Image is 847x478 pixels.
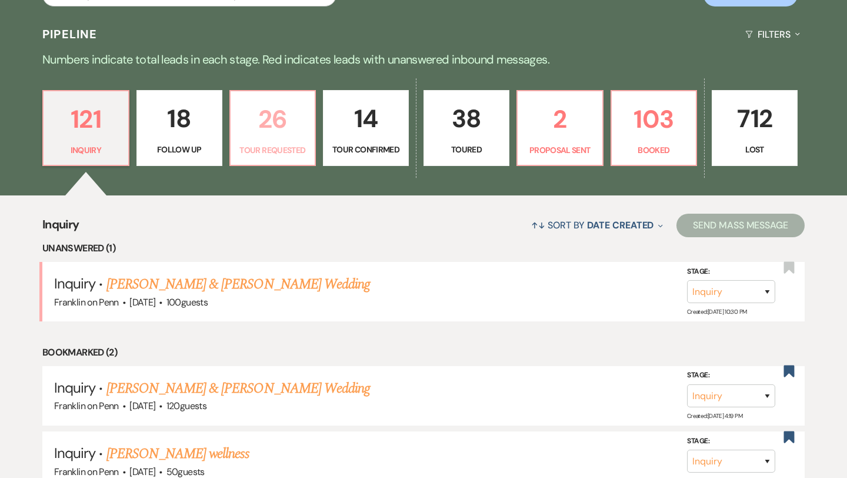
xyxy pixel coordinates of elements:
[106,443,250,464] a: [PERSON_NAME] wellness
[166,466,205,478] span: 50 guests
[687,369,775,382] label: Stage:
[712,90,798,167] a: 712Lost
[516,90,603,167] a: 2Proposal Sent
[526,210,668,241] button: Sort By Date Created
[54,274,95,293] span: Inquiry
[129,296,155,308] span: [DATE]
[525,144,595,157] p: Proposal Sent
[144,99,215,138] p: 18
[42,215,79,241] span: Inquiry
[136,90,222,167] a: 18Follow Up
[323,90,409,167] a: 14Tour Confirmed
[719,143,790,156] p: Lost
[42,241,805,256] li: Unanswered (1)
[42,26,98,42] h3: Pipeline
[54,466,119,478] span: Franklin on Penn
[54,400,119,412] span: Franklin on Penn
[687,308,746,316] span: Created: [DATE] 10:30 PM
[331,143,401,156] p: Tour Confirmed
[106,378,370,399] a: [PERSON_NAME] & [PERSON_NAME] Wedding
[719,99,790,138] p: 712
[229,90,316,167] a: 26Tour Requested
[676,214,805,237] button: Send Mass Message
[106,274,370,295] a: [PERSON_NAME] & [PERSON_NAME] Wedding
[42,345,805,360] li: Bookmarked (2)
[129,400,155,412] span: [DATE]
[531,219,545,231] span: ↑↓
[525,99,595,139] p: 2
[587,219,653,231] span: Date Created
[431,99,502,138] p: 38
[166,400,206,412] span: 120 guests
[741,19,805,50] button: Filters
[687,412,742,420] span: Created: [DATE] 4:19 PM
[423,90,509,167] a: 38Toured
[51,144,121,157] p: Inquiry
[238,144,308,157] p: Tour Requested
[619,144,689,157] p: Booked
[238,99,308,139] p: 26
[54,296,119,308] span: Franklin on Penn
[331,99,401,138] p: 14
[54,444,95,462] span: Inquiry
[42,90,129,167] a: 121Inquiry
[619,99,689,139] p: 103
[687,265,775,278] label: Stage:
[54,379,95,397] span: Inquiry
[687,435,775,448] label: Stage:
[431,143,502,156] p: Toured
[166,296,208,308] span: 100 guests
[129,466,155,478] span: [DATE]
[611,90,698,167] a: 103Booked
[144,143,215,156] p: Follow Up
[51,99,121,139] p: 121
